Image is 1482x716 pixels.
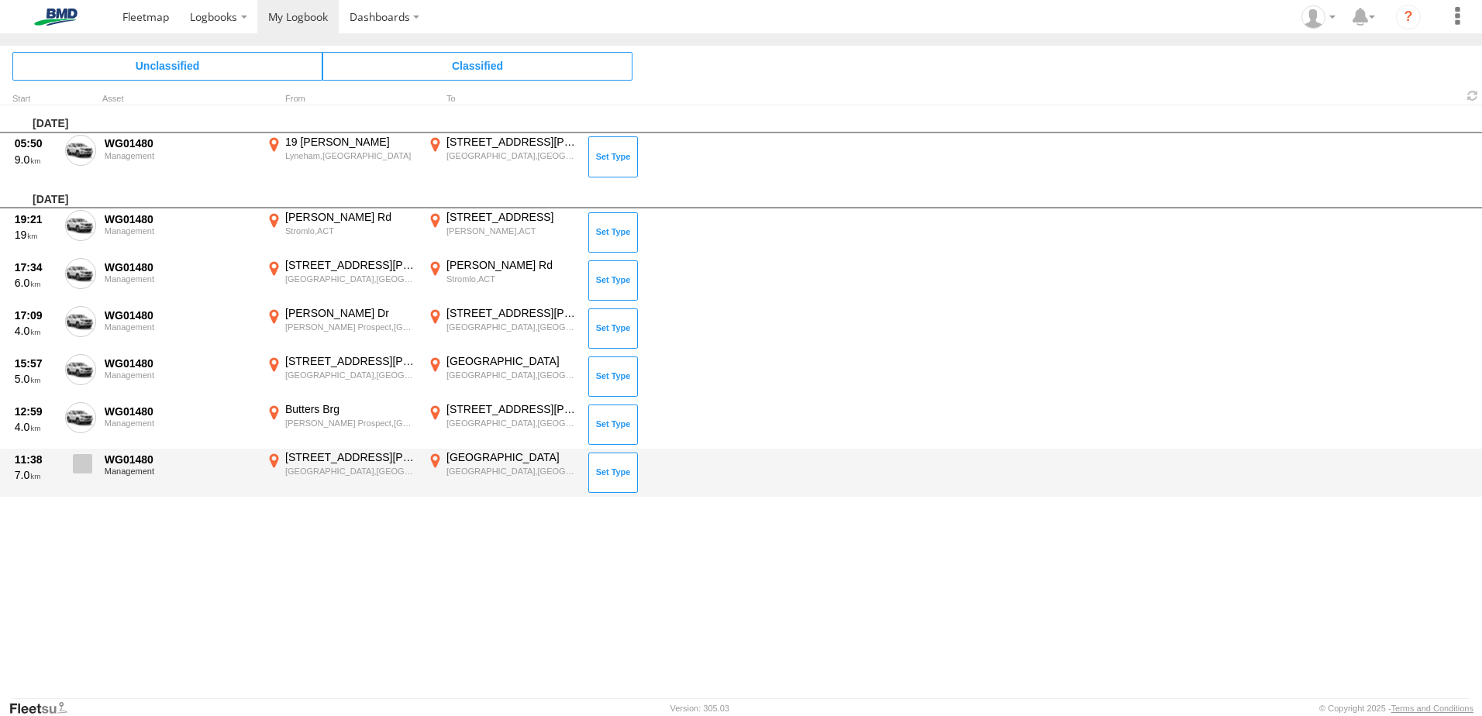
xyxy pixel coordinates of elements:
div: [PERSON_NAME] Prospect,[GEOGRAPHIC_DATA] [285,418,416,429]
div: [GEOGRAPHIC_DATA],[GEOGRAPHIC_DATA] [446,322,577,332]
div: 6.0 [15,276,57,290]
div: [PERSON_NAME],ACT [446,225,577,236]
div: [STREET_ADDRESS][PERSON_NAME] [285,354,416,368]
div: [STREET_ADDRESS][PERSON_NAME] [285,258,416,272]
div: WG01480 [105,260,255,274]
div: WG01480 [105,453,255,466]
div: [STREET_ADDRESS][PERSON_NAME] [446,402,577,416]
div: Version: 305.03 [670,704,729,713]
div: [GEOGRAPHIC_DATA],[GEOGRAPHIC_DATA] [285,466,416,477]
div: 5.0 [15,372,57,386]
a: Visit our Website [9,701,80,716]
button: Click to Set [588,453,638,493]
div: From [264,95,419,103]
label: Click to View Event Location [264,258,419,303]
div: Management [105,322,255,332]
div: 4.0 [15,420,57,434]
div: [PERSON_NAME] Prospect,[GEOGRAPHIC_DATA] [285,322,416,332]
div: Management [105,418,255,428]
div: Management [105,466,255,476]
label: Click to View Event Location [264,450,419,495]
div: [STREET_ADDRESS][PERSON_NAME] [446,306,577,320]
div: 19 [PERSON_NAME] [285,135,416,149]
div: Stromlo,ACT [285,225,416,236]
label: Click to View Event Location [425,450,580,495]
label: Click to View Event Location [425,354,580,399]
div: To [425,95,580,103]
div: WG01480 [105,136,255,150]
div: Management [105,226,255,236]
div: [GEOGRAPHIC_DATA],[GEOGRAPHIC_DATA] [446,150,577,161]
label: Click to View Event Location [425,210,580,255]
div: Asset [102,95,257,103]
label: Click to View Event Location [425,402,580,447]
button: Click to Set [588,260,638,301]
div: 17:09 [15,308,57,322]
div: [PERSON_NAME] Dr [285,306,416,320]
div: 12:59 [15,404,57,418]
div: © Copyright 2025 - [1319,704,1473,713]
label: Click to View Event Location [264,402,419,447]
button: Click to Set [588,308,638,349]
div: Management [105,151,255,160]
div: [GEOGRAPHIC_DATA] [446,450,577,464]
button: Click to Set [588,404,638,445]
button: Click to Set [588,356,638,397]
div: Management [105,370,255,380]
div: 19:21 [15,212,57,226]
div: WG01480 [105,308,255,322]
div: Matthew Gaiter [1296,5,1341,29]
div: 15:57 [15,356,57,370]
div: Stromlo,ACT [446,274,577,284]
div: [PERSON_NAME] Rd [285,210,416,224]
label: Click to View Event Location [264,354,419,399]
button: Click to Set [588,136,638,177]
div: 4.0 [15,324,57,338]
button: Click to Set [588,212,638,253]
span: Click to view Unclassified Trips [12,52,322,80]
div: 05:50 [15,136,57,150]
label: Click to View Event Location [264,306,419,351]
div: WG01480 [105,356,255,370]
i: ? [1396,5,1421,29]
div: [STREET_ADDRESS][PERSON_NAME] [285,450,416,464]
label: Click to View Event Location [425,306,580,351]
div: 9.0 [15,153,57,167]
div: Lyneham,[GEOGRAPHIC_DATA] [285,150,416,161]
div: Click to Sort [12,95,59,103]
label: Click to View Event Location [425,258,580,303]
div: [GEOGRAPHIC_DATA],[GEOGRAPHIC_DATA] [446,370,577,380]
label: Click to View Event Location [264,210,419,255]
div: WG01480 [105,212,255,226]
div: [STREET_ADDRESS][PERSON_NAME] [446,135,577,149]
div: 11:38 [15,453,57,466]
img: bmd-logo.svg [16,9,96,26]
div: Butters Brg [285,402,416,416]
a: Terms and Conditions [1391,704,1473,713]
span: Click to view Classified Trips [322,52,632,80]
span: Refresh [1463,88,1482,103]
div: Management [105,274,255,284]
div: [STREET_ADDRESS] [446,210,577,224]
div: [GEOGRAPHIC_DATA],[GEOGRAPHIC_DATA] [446,418,577,429]
div: [GEOGRAPHIC_DATA],[GEOGRAPHIC_DATA] [285,274,416,284]
div: 7.0 [15,468,57,482]
div: [GEOGRAPHIC_DATA],[GEOGRAPHIC_DATA] [285,370,416,380]
div: [GEOGRAPHIC_DATA],[GEOGRAPHIC_DATA] [446,466,577,477]
div: WG01480 [105,404,255,418]
div: [PERSON_NAME] Rd [446,258,577,272]
div: 19 [15,228,57,242]
label: Click to View Event Location [425,135,580,180]
label: Click to View Event Location [264,135,419,180]
div: 17:34 [15,260,57,274]
div: [GEOGRAPHIC_DATA] [446,354,577,368]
